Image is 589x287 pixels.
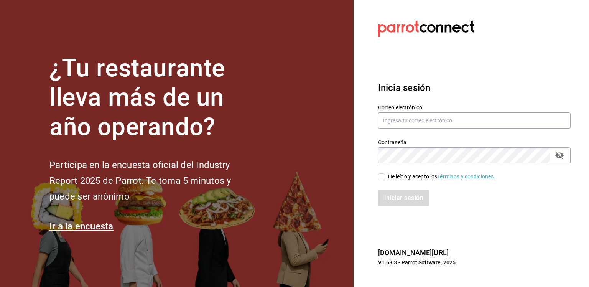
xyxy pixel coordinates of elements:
input: Ingresa tu correo electrónico [378,112,571,129]
div: He leído y acepto los [388,173,495,181]
a: Términos y condiciones. [437,173,495,180]
h3: Inicia sesión [378,81,571,95]
a: [DOMAIN_NAME][URL] [378,249,449,257]
label: Contraseña [378,139,571,145]
button: passwordField [553,149,566,162]
label: Correo electrónico [378,104,571,110]
h2: Participa en la encuesta oficial del Industry Report 2025 de Parrot. Te toma 5 minutos y puede se... [49,157,257,204]
a: Ir a la encuesta [49,221,114,232]
p: V1.68.3 - Parrot Software, 2025. [378,259,571,266]
h1: ¿Tu restaurante lleva más de un año operando? [49,54,257,142]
